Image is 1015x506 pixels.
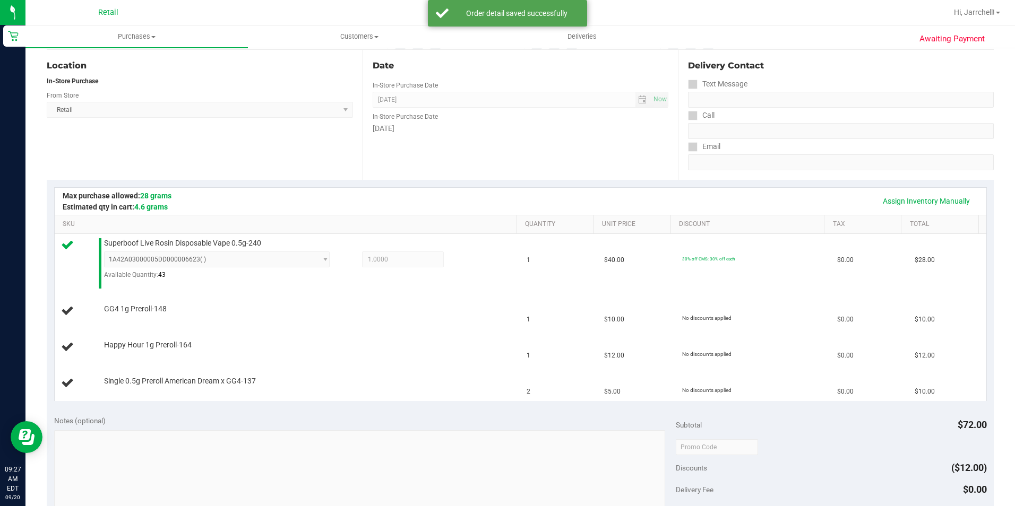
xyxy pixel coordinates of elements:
[954,8,995,16] span: Hi, Jarrchell!
[688,108,715,123] label: Call
[527,255,530,265] span: 1
[688,139,720,154] label: Email
[837,255,854,265] span: $0.00
[25,32,248,41] span: Purchases
[682,256,735,261] span: 30% off CMS: 30% off each
[527,315,530,325] span: 1
[248,32,470,41] span: Customers
[679,220,820,229] a: Discount
[833,220,897,229] a: Tax
[248,25,470,48] a: Customers
[525,220,589,229] a: Quantity
[602,220,666,229] a: Unit Price
[11,421,42,453] iframe: Resource center
[104,267,342,288] div: Available Quantity:
[54,416,106,425] span: Notes (optional)
[604,351,624,361] span: $12.00
[915,387,935,397] span: $10.00
[373,123,669,134] div: [DATE]
[876,192,977,210] a: Assign Inventory Manually
[837,315,854,325] span: $0.00
[454,8,579,19] div: Order detail saved successfully
[837,351,854,361] span: $0.00
[676,485,713,494] span: Delivery Fee
[47,59,353,72] div: Location
[604,255,624,265] span: $40.00
[688,123,994,139] input: Format: (999) 999-9999
[682,351,732,357] span: No discounts applied
[47,91,79,100] label: From Store
[140,191,171,200] span: 28 grams
[676,421,702,429] span: Subtotal
[98,8,118,17] span: Retail
[25,25,248,48] a: Purchases
[837,387,854,397] span: $0.00
[63,220,512,229] a: SKU
[5,493,21,501] p: 09/20
[915,255,935,265] span: $28.00
[5,465,21,493] p: 09:27 AM EDT
[910,220,974,229] a: Total
[104,304,167,314] span: GG4 1g Preroll-148
[676,439,758,455] input: Promo Code
[958,419,987,430] span: $72.00
[47,77,98,85] strong: In-Store Purchase
[604,387,621,397] span: $5.00
[963,484,987,495] span: $0.00
[158,271,166,278] span: 43
[688,76,747,92] label: Text Message
[63,191,171,200] span: Max purchase allowed:
[951,462,987,473] span: ($12.00)
[682,387,732,393] span: No discounts applied
[373,112,438,121] label: In-Store Purchase Date
[919,33,985,45] span: Awaiting Payment
[915,351,935,361] span: $12.00
[8,31,19,41] inline-svg: Retail
[63,203,168,211] span: Estimated qty in cart:
[688,92,994,108] input: Format: (999) 999-9999
[604,315,624,325] span: $10.00
[553,32,611,41] span: Deliveries
[104,376,256,386] span: Single 0.5g Preroll American Dream x GG4-137
[373,59,669,72] div: Date
[688,59,994,72] div: Delivery Contact
[104,340,192,350] span: Happy Hour 1g Preroll-164
[676,458,707,477] span: Discounts
[373,81,438,90] label: In-Store Purchase Date
[104,238,261,248] span: Superboof Live Rosin Disposable Vape 0.5g-240
[527,387,530,397] span: 2
[527,351,530,361] span: 1
[915,315,935,325] span: $10.00
[134,203,168,211] span: 4.6 grams
[471,25,693,48] a: Deliveries
[682,315,732,321] span: No discounts applied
